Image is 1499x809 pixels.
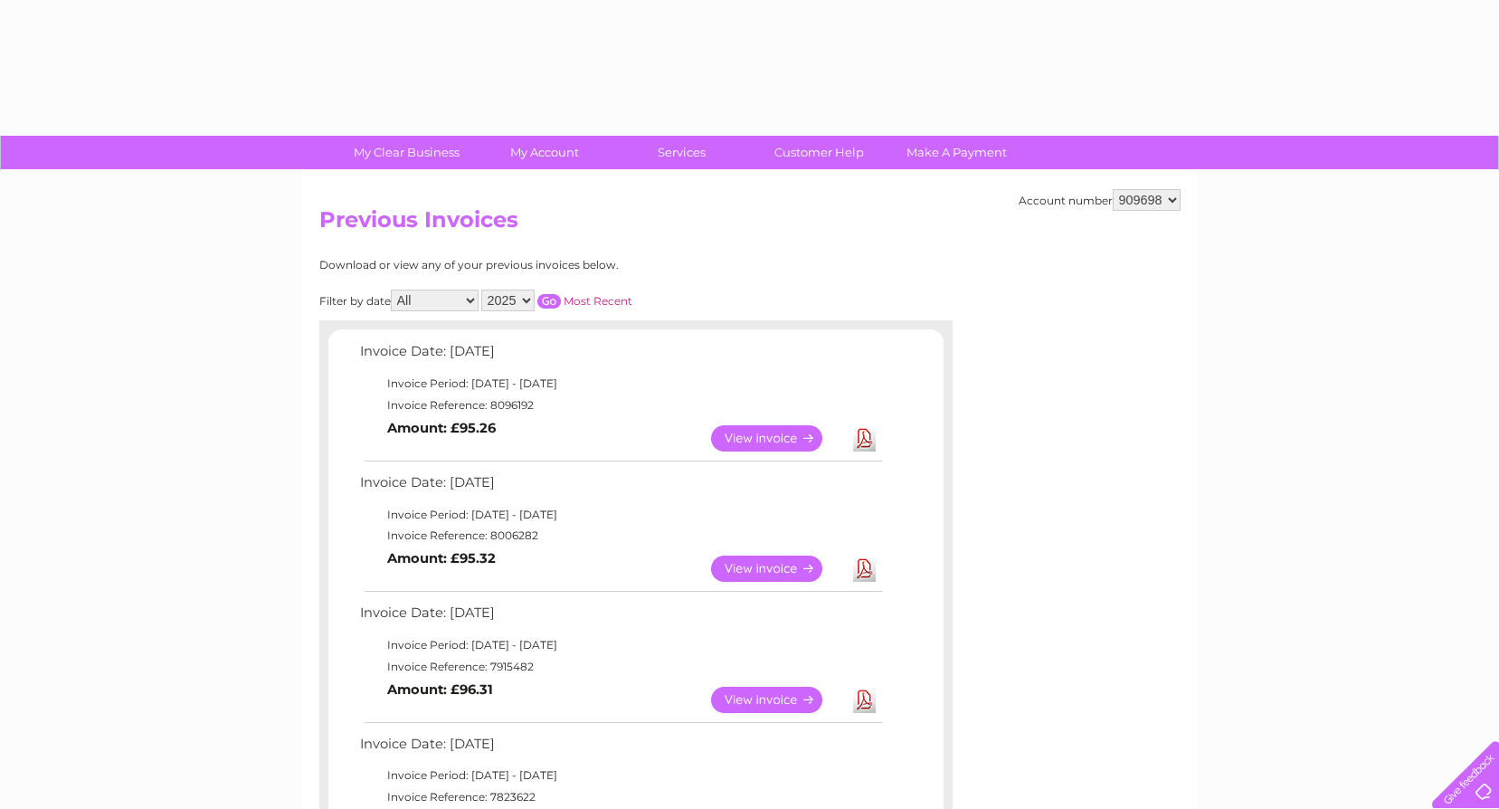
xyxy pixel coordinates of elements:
[711,556,844,582] a: View
[319,290,794,311] div: Filter by date
[356,786,885,808] td: Invoice Reference: 7823622
[356,395,885,416] td: Invoice Reference: 8096192
[319,259,794,271] div: Download or view any of your previous invoices below.
[853,425,876,452] a: Download
[356,471,885,504] td: Invoice Date: [DATE]
[387,420,496,436] b: Amount: £95.26
[564,294,632,308] a: Most Recent
[356,601,885,634] td: Invoice Date: [DATE]
[853,687,876,713] a: Download
[1019,189,1181,211] div: Account number
[356,525,885,547] td: Invoice Reference: 8006282
[319,207,1181,242] h2: Previous Invoices
[356,634,885,656] td: Invoice Period: [DATE] - [DATE]
[356,504,885,526] td: Invoice Period: [DATE] - [DATE]
[607,136,756,169] a: Services
[332,136,481,169] a: My Clear Business
[356,732,885,766] td: Invoice Date: [DATE]
[711,425,844,452] a: View
[882,136,1031,169] a: Make A Payment
[356,656,885,678] td: Invoice Reference: 7915482
[356,765,885,786] td: Invoice Period: [DATE] - [DATE]
[470,136,619,169] a: My Account
[356,373,885,395] td: Invoice Period: [DATE] - [DATE]
[387,681,493,698] b: Amount: £96.31
[387,550,496,566] b: Amount: £95.32
[711,687,844,713] a: View
[356,339,885,373] td: Invoice Date: [DATE]
[853,556,876,582] a: Download
[745,136,894,169] a: Customer Help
